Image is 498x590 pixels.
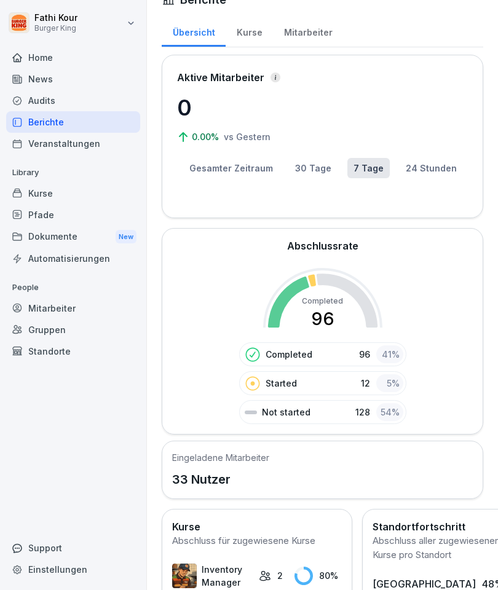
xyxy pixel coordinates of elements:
div: 80 % [294,567,342,585]
img: o1h5p6rcnzw0lu1jns37xjxx.png [172,564,197,588]
a: Audits [6,90,140,111]
h2: Kurse [172,519,342,534]
a: Übersicht [162,15,226,47]
a: Gruppen [6,319,140,340]
a: Kurse [226,15,273,47]
a: Automatisierungen [6,248,140,269]
p: Completed [266,348,312,361]
p: 33 Nutzer [172,470,269,489]
div: 5 % [376,374,403,392]
p: vs Gestern [224,130,271,143]
div: 41 % [376,345,403,363]
div: Dokumente [6,226,140,248]
a: Kurse [6,183,140,204]
button: 24 Stunden [400,158,463,178]
p: Burger King [34,24,77,33]
p: Aktive Mitarbeiter [177,70,264,85]
button: 30 Tage [289,158,338,178]
h5: Eingeladene Mitarbeiter [172,451,269,464]
p: Not started [262,406,310,419]
a: Home [6,47,140,68]
p: Started [266,377,297,390]
h2: Abschlussrate [287,238,358,253]
p: 96 [359,348,370,361]
p: People [6,278,140,297]
div: Support [6,537,140,559]
div: New [116,230,136,244]
a: Standorte [6,340,140,362]
button: Gesamter Zeitraum [183,158,279,178]
a: Pfade [6,204,140,226]
p: Fathi Kour [34,13,77,23]
a: Inventory Manager [172,563,253,589]
a: Mitarbeiter [6,297,140,319]
a: Berichte [6,111,140,133]
p: 0.00% [192,130,221,143]
p: 0 [177,91,468,124]
a: Mitarbeiter [273,15,343,47]
div: Abschluss für zugewiesene Kurse [172,534,342,548]
p: Library [6,163,140,183]
p: 12 [361,377,370,390]
a: DokumenteNew [6,226,140,248]
a: Veranstaltungen [6,133,140,154]
button: 7 Tage [347,158,390,178]
a: News [6,68,140,90]
p: 128 [355,406,370,419]
div: 54 % [376,403,403,421]
p: 2 [277,569,283,582]
a: Einstellungen [6,559,140,580]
